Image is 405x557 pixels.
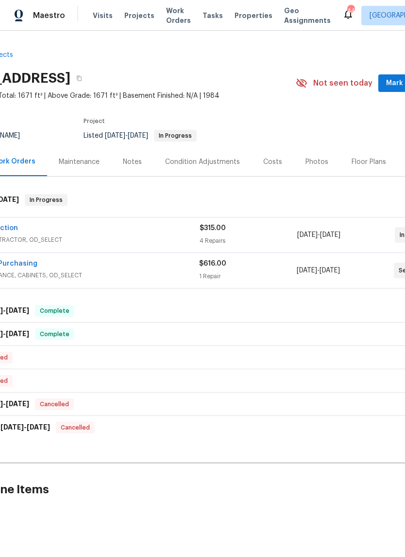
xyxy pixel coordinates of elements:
[6,330,29,337] span: [DATE]
[123,157,142,167] div: Notes
[93,11,113,20] span: Visits
[36,329,73,339] span: Complete
[199,271,296,281] div: 1 Repair
[0,424,24,431] span: [DATE]
[105,132,148,139] span: -
[297,266,340,275] span: -
[6,307,29,314] span: [DATE]
[105,132,125,139] span: [DATE]
[70,70,88,87] button: Copy Address
[6,400,29,407] span: [DATE]
[284,6,331,25] span: Geo Assignments
[84,132,197,139] span: Listed
[128,132,148,139] span: [DATE]
[59,157,100,167] div: Maintenance
[313,78,372,88] span: Not seen today
[0,424,50,431] span: -
[84,118,105,124] span: Project
[199,260,226,267] span: $616.00
[200,236,297,246] div: 4 Repairs
[202,12,223,19] span: Tasks
[320,267,340,274] span: [DATE]
[124,11,154,20] span: Projects
[26,195,67,205] span: In Progress
[166,6,191,25] span: Work Orders
[352,157,386,167] div: Floor Plans
[165,157,240,167] div: Condition Adjustments
[297,267,317,274] span: [DATE]
[33,11,65,20] span: Maestro
[36,399,73,409] span: Cancelled
[235,11,272,20] span: Properties
[36,306,73,316] span: Complete
[155,133,196,139] span: In Progress
[27,424,50,431] span: [DATE]
[57,423,94,432] span: Cancelled
[297,232,318,238] span: [DATE]
[263,157,282,167] div: Costs
[320,232,340,238] span: [DATE]
[347,6,354,16] div: 44
[200,225,226,232] span: $315.00
[297,230,340,240] span: -
[305,157,328,167] div: Photos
